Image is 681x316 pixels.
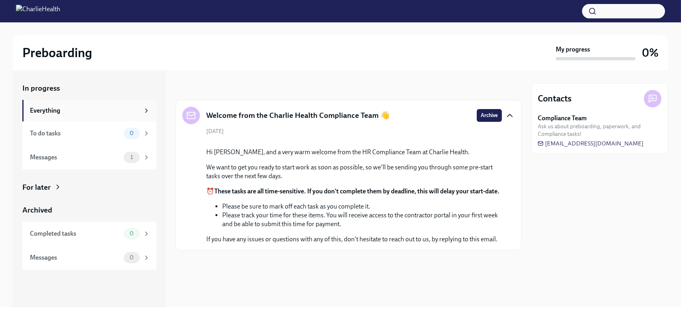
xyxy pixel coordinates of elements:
h5: Welcome from the Charlie Health Compliance Team 👋 [206,110,390,121]
div: To do tasks [30,129,120,138]
strong: Compliance Team [538,114,587,123]
strong: These tasks are all time-sensitive. If you don't complete them by deadline, this will delay your ... [214,187,499,195]
div: Everything [30,106,140,115]
span: Ask us about preboarding, paperwork, and Compliance tasks! [538,123,661,138]
strong: My progress [556,45,590,54]
span: [DATE] [206,127,224,135]
span: 0 [125,130,138,136]
a: Completed tasks0 [22,222,156,246]
div: Messages [30,153,120,162]
img: CharlieHealth [16,5,60,18]
a: To do tasks0 [22,121,156,145]
span: 1 [126,154,138,160]
li: Please be sure to mark off each task as you complete it. [222,202,502,211]
span: Archive [481,111,498,119]
div: Completed tasks [30,229,120,238]
button: Archive [477,109,502,122]
h3: 0% [642,46,659,60]
a: Messages0 [22,246,156,270]
a: [EMAIL_ADDRESS][DOMAIN_NAME] [538,139,643,147]
h2: Preboarding [22,45,92,61]
a: In progress [22,83,156,93]
p: We want to get you ready to start work as soon as possible, so we'll be sending you through some ... [206,163,502,181]
span: 0 [125,231,138,237]
div: In progress [176,83,213,93]
a: Everything [22,100,156,121]
a: Messages1 [22,145,156,169]
a: For later [22,182,156,193]
a: Archived [22,205,156,215]
li: Please track your time for these items. You will receive access to the contractor portal in your ... [222,211,502,229]
p: If you have any issues or questions with any of this, don't hesitate to reach out to us, by reply... [206,235,502,244]
p: ⏰ [206,187,502,196]
div: Messages [30,253,120,262]
span: 0 [125,254,138,260]
p: Hi [PERSON_NAME], and a very warm welcome from the HR Compliance Team at Charlie Health. [206,148,502,157]
h4: Contacts [538,93,572,105]
div: For later [22,182,51,193]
